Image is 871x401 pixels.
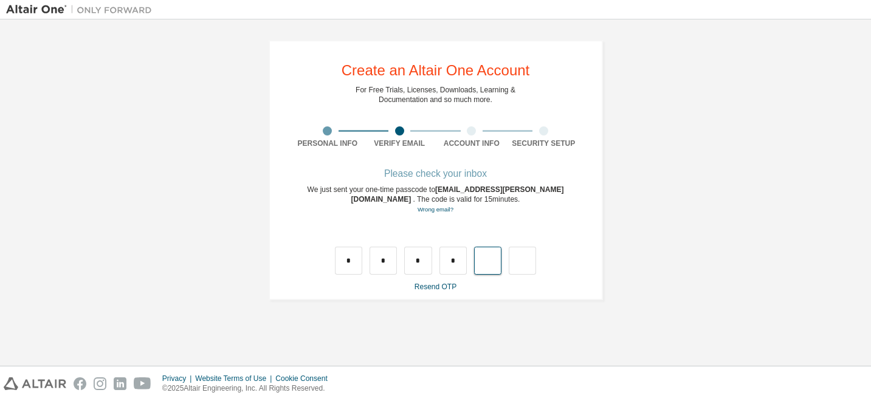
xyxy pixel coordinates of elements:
[415,283,456,291] a: Resend OTP
[6,4,158,16] img: Altair One
[134,377,151,390] img: youtube.svg
[418,206,453,213] a: Go back to the registration form
[292,170,580,177] div: Please check your inbox
[162,374,195,383] div: Privacy
[275,374,334,383] div: Cookie Consent
[94,377,106,390] img: instagram.svg
[4,377,66,390] img: altair_logo.svg
[114,377,126,390] img: linkedin.svg
[508,139,580,148] div: Security Setup
[195,374,275,383] div: Website Terms of Use
[436,139,508,148] div: Account Info
[292,185,580,214] div: We just sent your one-time passcode to . The code is valid for 15 minutes.
[74,377,86,390] img: facebook.svg
[363,139,436,148] div: Verify Email
[342,63,530,78] div: Create an Altair One Account
[292,139,364,148] div: Personal Info
[351,185,564,204] span: [EMAIL_ADDRESS][PERSON_NAME][DOMAIN_NAME]
[356,85,515,105] div: For Free Trials, Licenses, Downloads, Learning & Documentation and so much more.
[162,383,335,394] p: © 2025 Altair Engineering, Inc. All Rights Reserved.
